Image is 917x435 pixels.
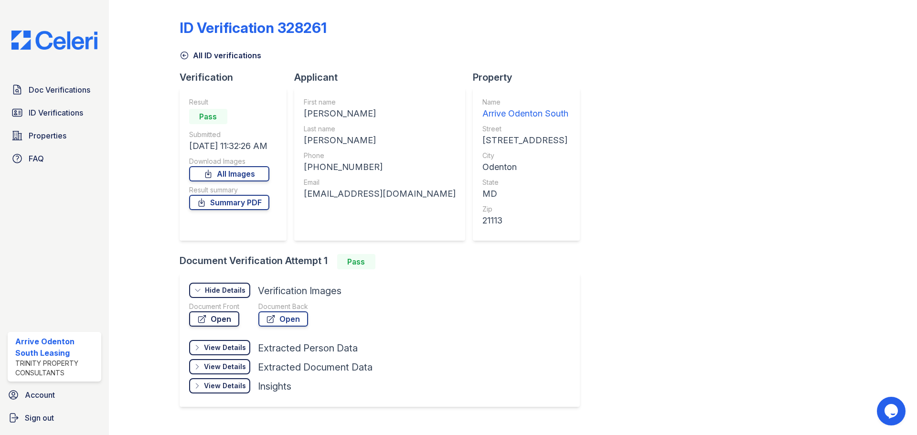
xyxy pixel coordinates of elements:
[205,286,245,295] div: Hide Details
[189,302,239,311] div: Document Front
[304,151,456,160] div: Phone
[25,389,55,401] span: Account
[8,149,101,168] a: FAQ
[258,311,308,327] a: Open
[304,178,456,187] div: Email
[8,103,101,122] a: ID Verifications
[180,71,294,84] div: Verification
[258,361,373,374] div: Extracted Document Data
[15,359,97,378] div: Trinity Property Consultants
[304,97,456,107] div: First name
[180,19,327,36] div: ID Verification 328261
[258,284,341,297] div: Verification Images
[4,31,105,50] img: CE_Logo_Blue-a8612792a0a2168367f1c8372b55b34899dd931a85d93a1a3d3e32e68fde9ad4.png
[258,341,358,355] div: Extracted Person Data
[189,185,269,195] div: Result summary
[189,166,269,181] a: All Images
[180,254,587,269] div: Document Verification Attempt 1
[8,126,101,145] a: Properties
[482,97,568,107] div: Name
[29,153,44,164] span: FAQ
[482,160,568,174] div: Odenton
[204,362,246,371] div: View Details
[8,80,101,99] a: Doc Verifications
[189,139,269,153] div: [DATE] 11:32:26 AM
[304,124,456,134] div: Last name
[482,107,568,120] div: Arrive Odenton South
[482,214,568,227] div: 21113
[189,109,227,124] div: Pass
[482,187,568,201] div: MD
[294,71,473,84] div: Applicant
[258,380,291,393] div: Insights
[482,124,568,134] div: Street
[482,178,568,187] div: State
[204,343,246,352] div: View Details
[189,157,269,166] div: Download Images
[877,397,907,425] iframe: chat widget
[189,311,239,327] a: Open
[25,412,54,424] span: Sign out
[482,204,568,214] div: Zip
[189,97,269,107] div: Result
[304,160,456,174] div: [PHONE_NUMBER]
[180,50,261,61] a: All ID verifications
[4,385,105,404] a: Account
[304,107,456,120] div: [PERSON_NAME]
[29,84,90,95] span: Doc Verifications
[189,130,269,139] div: Submitted
[304,187,456,201] div: [EMAIL_ADDRESS][DOMAIN_NAME]
[29,107,83,118] span: ID Verifications
[473,71,587,84] div: Property
[204,381,246,391] div: View Details
[4,408,105,427] a: Sign out
[304,134,456,147] div: [PERSON_NAME]
[482,97,568,120] a: Name Arrive Odenton South
[15,336,97,359] div: Arrive Odenton South Leasing
[337,254,375,269] div: Pass
[189,195,269,210] a: Summary PDF
[258,302,308,311] div: Document Back
[482,151,568,160] div: City
[29,130,66,141] span: Properties
[482,134,568,147] div: [STREET_ADDRESS]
